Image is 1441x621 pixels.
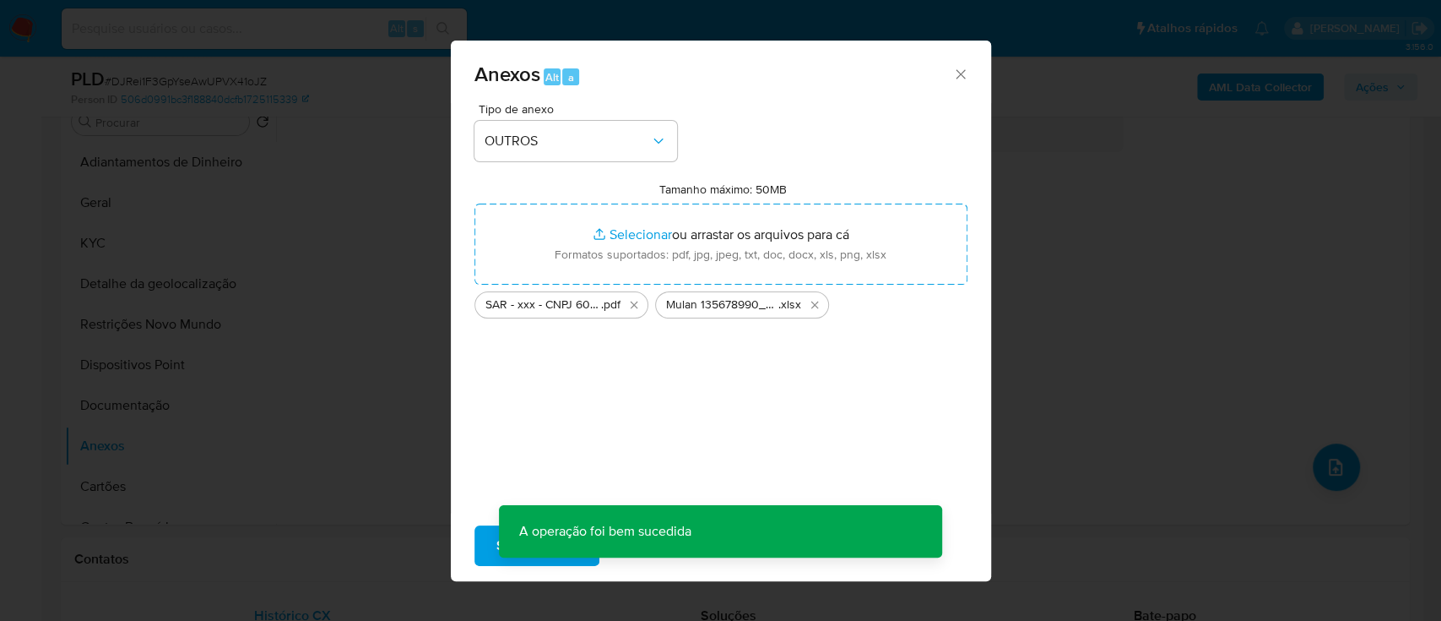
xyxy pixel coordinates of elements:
[545,69,559,85] span: Alt
[474,285,967,319] ul: Arquivos selecionados
[474,59,540,89] span: Anexos
[474,121,677,161] button: OUTROS
[804,295,825,315] button: Excluir Mulan 135678990_2025_08_26_17_09_19.xlsx
[499,505,712,558] p: A operação foi bem sucedida
[485,297,601,313] span: SAR - xxx - CNPJ 60199410000135 - LOTOSP INTERMEDIACOES E ADMINISTRACAO LTDA
[474,526,599,566] button: Subir arquivo
[479,103,681,115] span: Tipo de anexo
[624,295,644,315] button: Excluir SAR - xxx - CNPJ 60199410000135 - LOTOSP INTERMEDIACOES E ADMINISTRACAO LTDA.pdf
[778,297,801,313] span: .xlsx
[601,297,620,313] span: .pdf
[568,69,574,85] span: a
[666,297,778,313] span: Mulan 135678990_2025_08_26_17_09_19
[659,182,787,197] label: Tamanho máximo: 50MB
[496,527,577,564] span: Subir arquivo
[952,66,967,81] button: Fechar
[628,527,683,564] span: Cancelar
[485,133,650,150] span: OUTROS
